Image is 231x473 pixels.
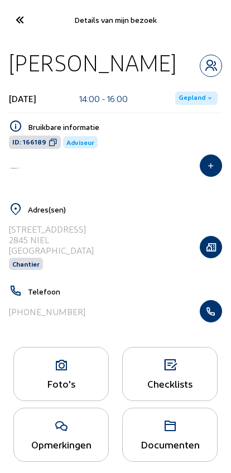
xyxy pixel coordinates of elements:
[9,167,20,170] img: Energy Protect Ramen & Deuren
[179,94,205,103] span: Gepland
[28,122,222,132] h5: Bruikbare informatie
[9,224,94,234] div: [STREET_ADDRESS]
[79,93,128,104] div: 14:00 - 16:00
[9,93,36,104] div: [DATE]
[12,260,40,268] span: Chantier
[9,306,85,317] div: [PHONE_NUMBER]
[12,138,46,147] span: ID: 166189
[9,245,94,255] div: [GEOGRAPHIC_DATA]
[9,49,176,77] div: [PERSON_NAME]
[123,438,217,450] div: Documenten
[123,378,217,389] div: Checklists
[28,287,222,296] h5: Telefoon
[66,138,94,146] span: Adviseur
[14,438,108,450] div: Opmerkingen
[38,15,192,25] div: Details van mijn bezoek
[14,378,108,389] div: Foto's
[28,205,222,214] h5: Adres(sen)
[9,234,94,245] div: 2845 NIEL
